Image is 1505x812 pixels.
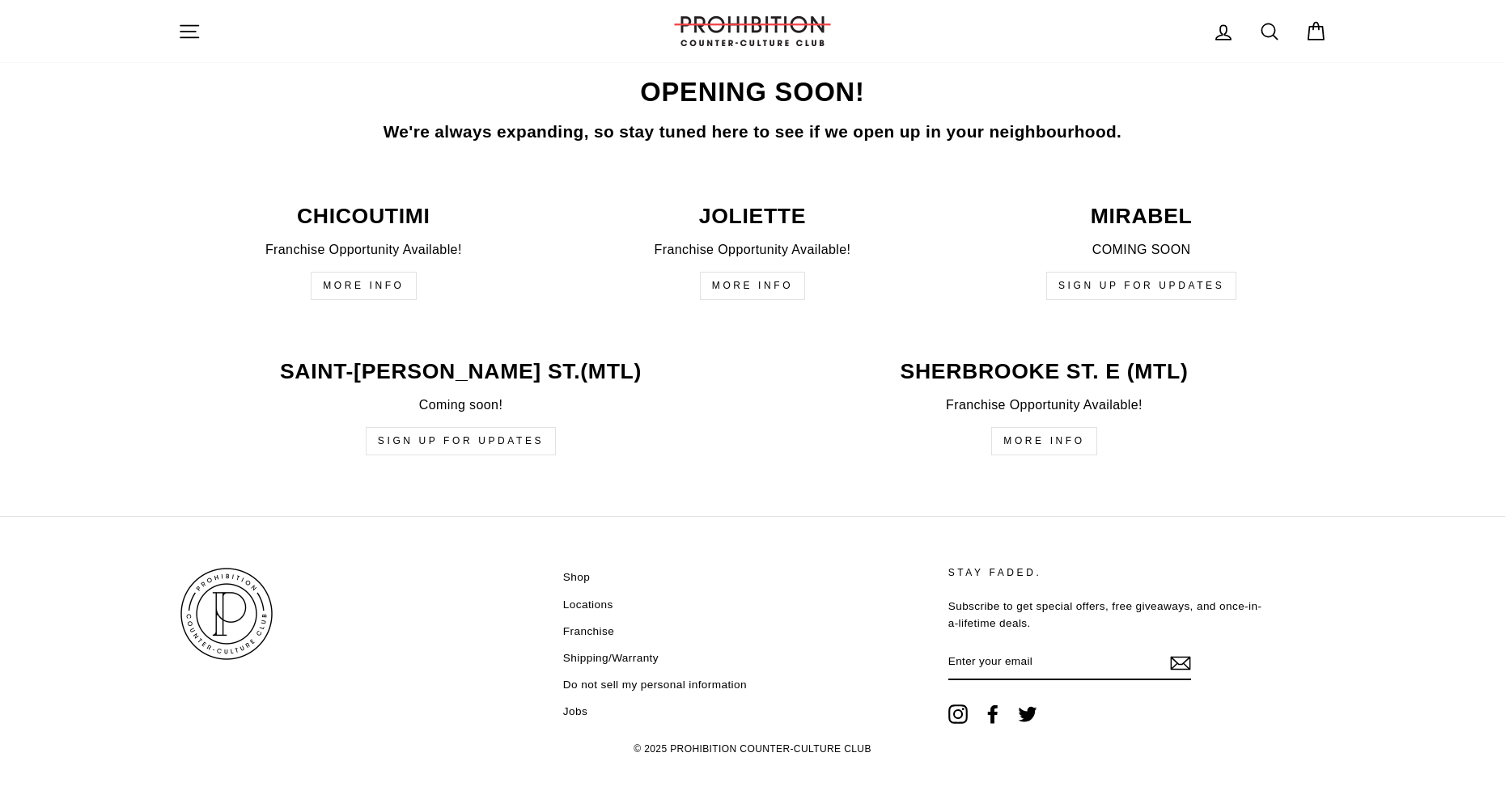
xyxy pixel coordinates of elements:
a: Franchise [563,620,614,644]
p: Subscribe to get special offers, free giveaways, and once-in-a-lifetime deals. [948,598,1267,633]
a: Shipping/Warranty [563,646,659,670]
p: Saint-[PERSON_NAME] St.(MTL) [178,361,744,383]
p: Chicoutimi [178,205,549,227]
p: © 2025 PROHIBITION COUNTER-CULTURE CLUB [178,736,1327,763]
p: MIRABEL [956,205,1327,227]
a: Jobs [563,700,587,724]
a: More Info [700,272,805,300]
a: Do not sell my personal information [563,673,747,697]
p: Franchise Opportunity Available! [178,239,549,260]
img: PROHIBITION COUNTER-CULTURE CLUB [178,565,275,662]
img: PROHIBITION COUNTER-CULTURE CLUB [672,16,833,46]
p: Sherbrooke st. E (mtl) [761,361,1327,383]
a: Sign up for updates [366,427,556,455]
p: Franchise Opportunity Available! [567,239,939,260]
a: Locations [563,593,613,617]
a: More Info [991,427,1096,455]
a: Shop [563,565,590,590]
p: STAY FADED. [948,565,1267,581]
p: COMING SOON [956,239,1327,260]
p: opening soon! [324,79,1181,106]
input: Enter your email [948,645,1191,680]
p: Franchise Opportunity Available! [761,395,1327,416]
a: MORE INFO [311,272,416,300]
a: SIGN UP FOR UPDATES [1046,272,1236,300]
p: JOLIETTE [567,205,939,227]
p: Coming soon! [178,395,744,416]
strong: We're always expanding, so stay tuned here to see if we open up in your neighbourhood. [384,122,1122,141]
